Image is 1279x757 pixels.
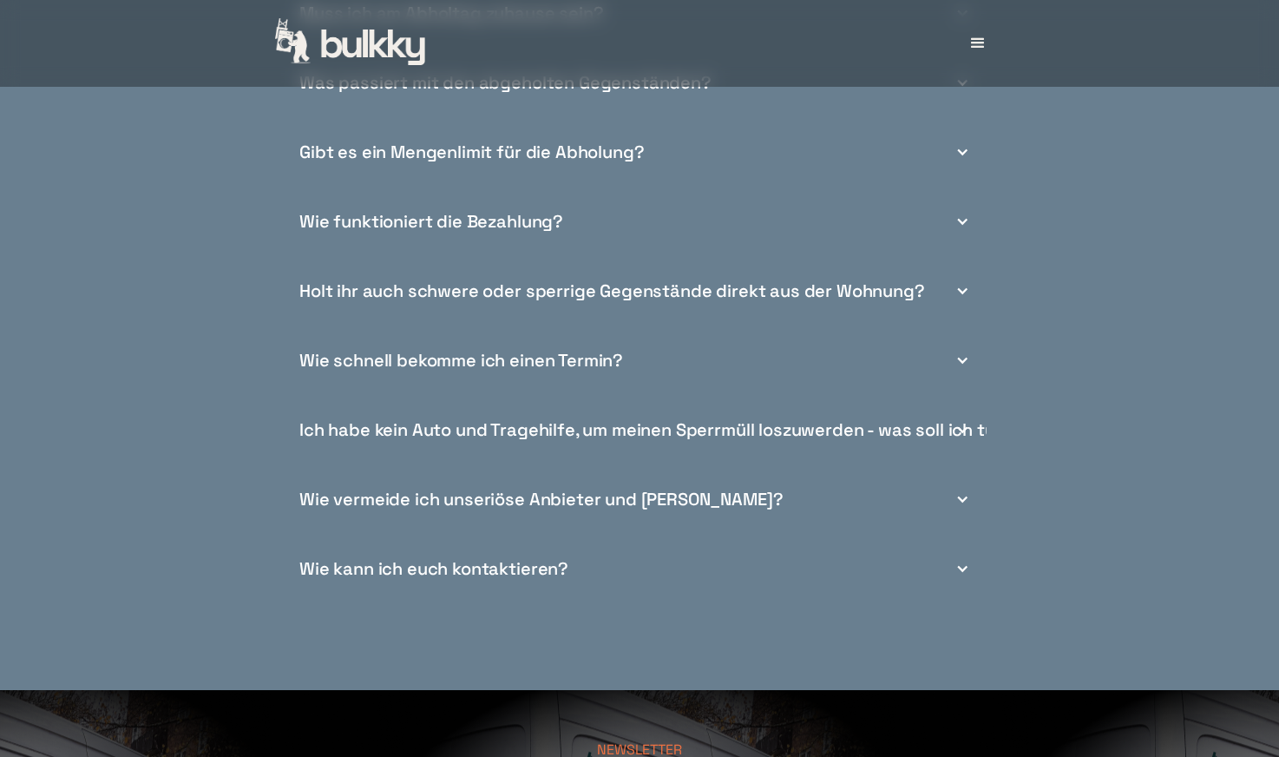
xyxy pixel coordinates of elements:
[275,18,428,69] a: home
[299,282,925,300] div: Holt ihr auch schwere oder sperrige Gegenstände direkt aus der Wohnung?
[292,256,987,326] div: Holt ihr auch schwere oder sperrige Gegenstände direkt aus der Wohnung?
[299,352,623,370] div: Wie schnell bekomme ich einen Termin?
[292,464,987,534] div: Wie vermeide ich unseriöse Anbieter und [PERSON_NAME]?
[299,213,563,231] div: Wie funktioniert die Bezahlung?
[299,490,783,509] div: Wie vermeide ich unseriöse Anbieter und [PERSON_NAME]?
[299,560,568,578] div: Wie kann ich euch kontaktieren?
[292,534,987,603] div: Wie kann ich euch kontaktieren?
[292,187,987,256] div: Wie funktioniert die Bezahlung?
[292,117,987,187] div: Gibt es ein Mengenlimit für die Abholung?
[952,17,1004,69] div: menu
[299,74,712,92] div: Was passiert mit den abgeholten Gegenständen?
[299,421,1015,439] div: Ich habe kein Auto und Tragehilfe, um meinen Sperrmüll loszuwerden - was soll ich tun?
[292,326,987,395] div: Wie schnell bekomme ich einen Termin?
[299,143,644,161] div: Gibt es ein Mengenlimit für die Abholung?
[292,395,987,464] div: Ich habe kein Auto und Tragehilfe, um meinen Sperrmüll loszuwerden - was soll ich tun?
